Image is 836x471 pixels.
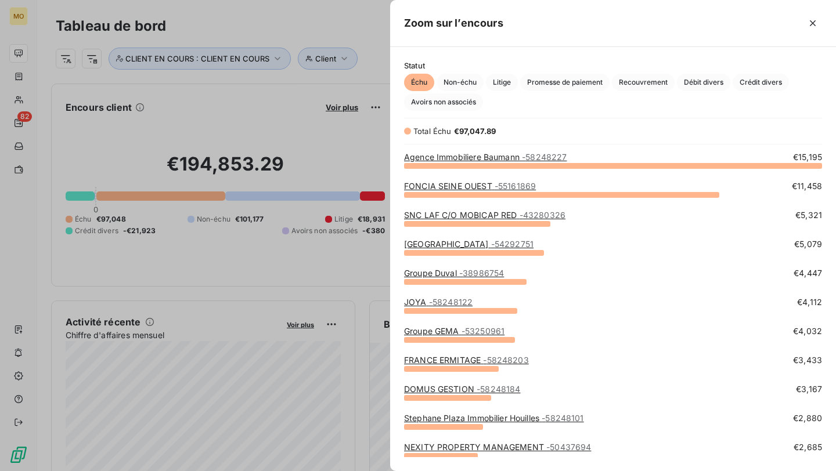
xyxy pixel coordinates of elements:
span: - 38986754 [459,268,504,278]
button: Débit divers [677,74,730,91]
a: FRANCE ERMITAGE [404,355,529,365]
span: - 58248227 [522,152,567,162]
span: €3,167 [796,383,822,395]
button: Avoirs non associés [404,93,483,111]
span: - 50437694 [546,442,591,452]
span: - 58248203 [483,355,528,365]
span: €2,880 [793,412,822,424]
span: - 55161869 [495,181,536,191]
span: €11,458 [792,180,822,192]
span: €15,195 [793,151,822,163]
button: Crédit divers [733,74,789,91]
a: Groupe GEMA [404,326,505,336]
span: €2,685 [794,441,822,453]
span: €4,112 [797,296,822,308]
a: Agence Immobiliere Baumann [404,152,567,162]
button: Litige [486,74,518,91]
button: Non-échu [437,74,484,91]
button: Recouvrement [612,74,675,91]
span: - 58248101 [542,413,583,423]
div: grid [390,151,836,457]
span: €3,433 [793,354,822,366]
a: Groupe Duval [404,268,504,278]
h5: Zoom sur l’encours [404,15,503,31]
span: €4,447 [794,267,822,279]
button: Échu [404,74,434,91]
a: JOYA [404,297,473,307]
a: [GEOGRAPHIC_DATA] [404,239,534,249]
span: €4,032 [793,325,822,337]
span: €5,079 [794,238,822,250]
span: €97,047.89 [454,126,496,136]
span: - 54292751 [491,239,534,249]
span: - 53250961 [462,326,505,336]
a: SNC LAF C/O MOBICAP RED [404,210,565,220]
span: Statut [404,61,822,70]
a: DOMUS GESTION [404,384,520,394]
a: Stephane Plaza Immobilier Houilles [404,413,584,423]
span: Total Échu [413,126,452,136]
a: NEXITY PROPERTY MANAGEMENT [404,442,591,452]
button: Promesse de paiement [520,74,610,91]
span: - 58248122 [429,297,473,307]
a: FONCIA SEINE OUEST [404,181,536,191]
span: - 58248184 [477,384,520,394]
span: €5,321 [795,209,822,221]
span: - 43280326 [520,210,565,220]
